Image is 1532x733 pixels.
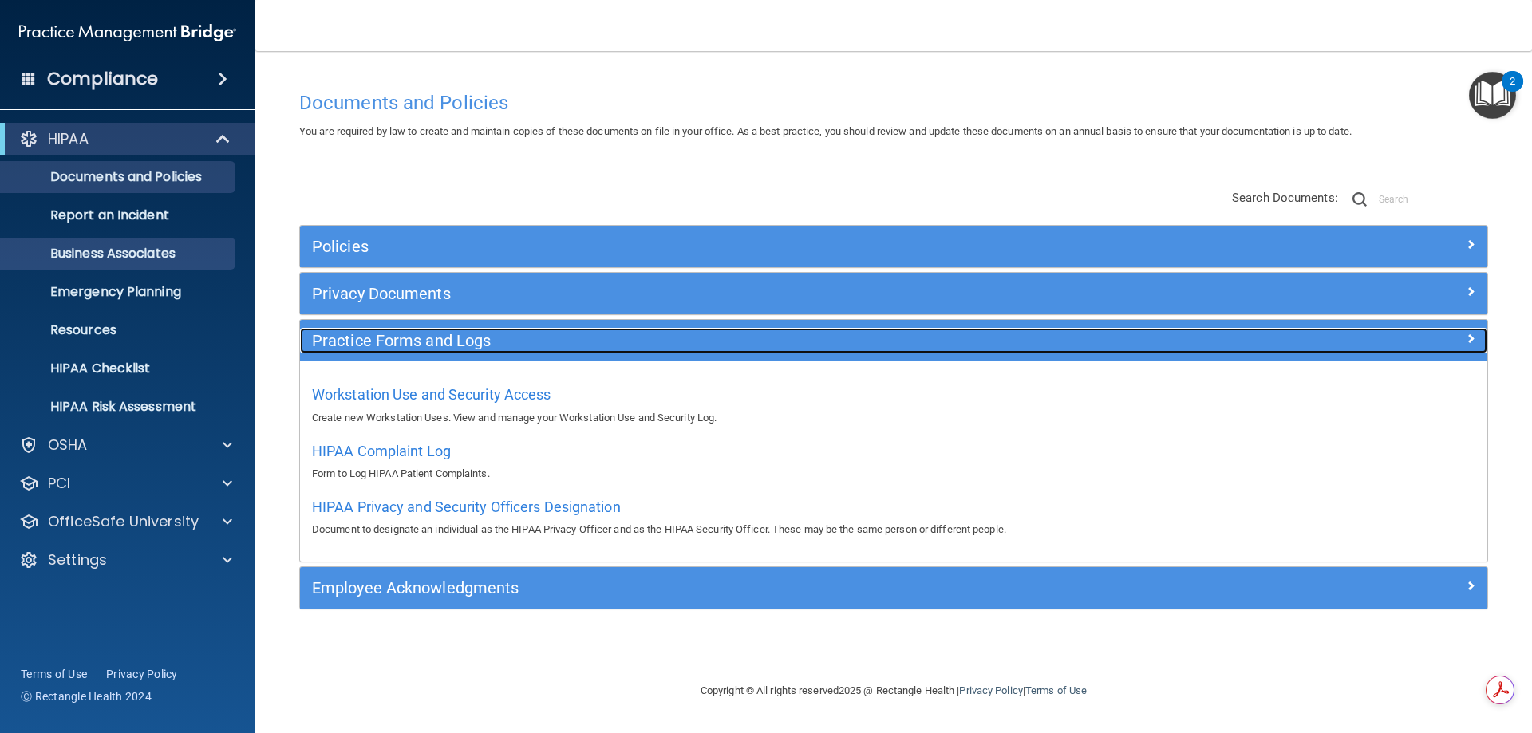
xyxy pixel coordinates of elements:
a: Workstation Use and Security Access [312,390,551,402]
img: ic-search.3b580494.png [1352,192,1367,207]
p: Resources [10,322,228,338]
p: Documents and Policies [10,169,228,185]
span: HIPAA Privacy and Security Officers Designation [312,499,621,515]
span: You are required by law to create and maintain copies of these documents on file in your office. ... [299,125,1352,137]
div: 2 [1510,81,1515,102]
h5: Practice Forms and Logs [312,332,1179,349]
p: Form to Log HIPAA Patient Complaints. [312,464,1475,483]
a: Privacy Policy [106,666,178,682]
h5: Policies [312,238,1179,255]
a: Settings [19,550,232,569]
a: HIPAA Complaint Log [312,447,451,459]
span: Ⓒ Rectangle Health 2024 [21,688,152,704]
h5: Privacy Documents [312,285,1179,302]
p: Emergency Planning [10,284,228,300]
a: HIPAA [19,129,231,148]
p: Report an Incident [10,207,228,223]
a: Terms of Use [1025,684,1087,696]
a: Privacy Documents [312,281,1475,306]
a: Terms of Use [21,666,87,682]
p: Settings [48,550,107,569]
a: Privacy Policy [959,684,1022,696]
span: Search Documents: [1232,191,1338,205]
a: HIPAA Privacy and Security Officers Designation [312,502,621,514]
input: Search [1379,187,1488,211]
span: HIPAA Complaint Log [312,443,451,459]
a: Practice Forms and Logs [312,328,1475,353]
div: Copyright © All rights reserved 2025 @ Rectangle Health | | [602,665,1185,716]
p: HIPAA [48,129,89,148]
h4: Compliance [47,68,158,90]
p: Document to designate an individual as the HIPAA Privacy Officer and as the HIPAA Security Office... [312,520,1475,539]
a: OfficeSafe University [19,512,232,531]
p: PCI [48,474,70,493]
p: OfficeSafe University [48,512,199,531]
p: HIPAA Checklist [10,361,228,376]
button: Open Resource Center, 2 new notifications [1469,72,1516,119]
a: Policies [312,234,1475,259]
span: Workstation Use and Security Access [312,386,551,403]
p: HIPAA Risk Assessment [10,399,228,415]
p: Business Associates [10,246,228,262]
img: PMB logo [19,17,236,49]
p: Create new Workstation Uses. View and manage your Workstation Use and Security Log. [312,408,1475,428]
p: OSHA [48,435,88,455]
h5: Employee Acknowledgments [312,579,1179,597]
h4: Documents and Policies [299,93,1488,113]
a: PCI [19,474,232,493]
a: Employee Acknowledgments [312,575,1475,601]
a: OSHA [19,435,232,455]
